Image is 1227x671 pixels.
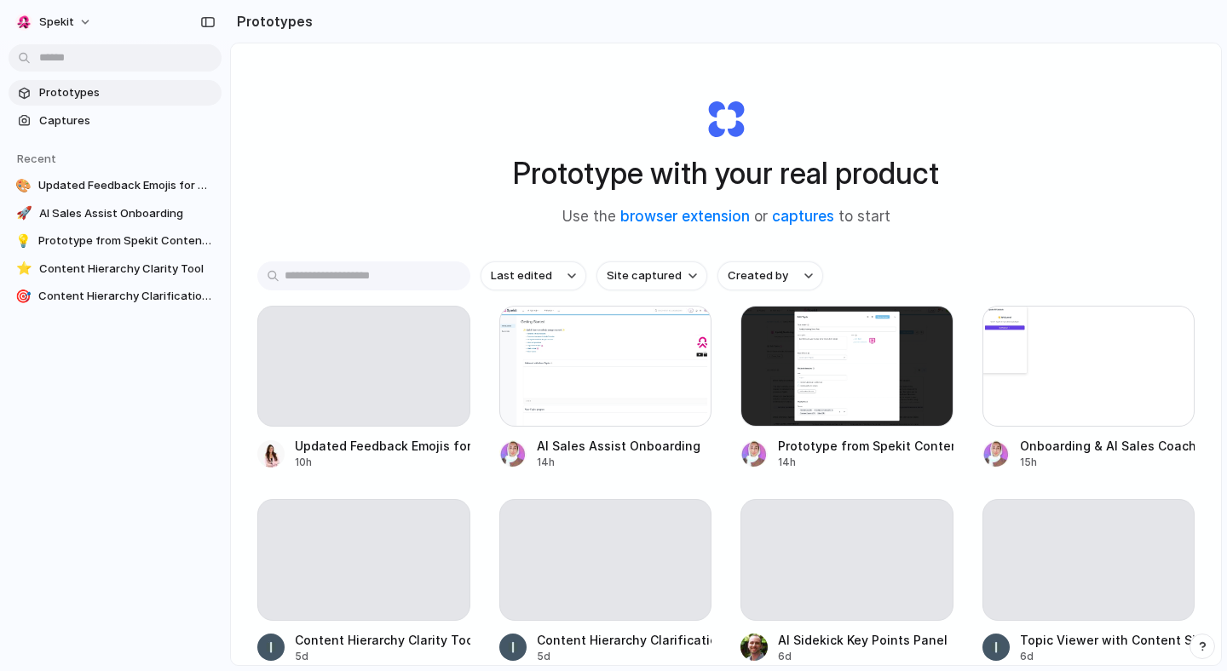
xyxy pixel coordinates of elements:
div: Prototype from Spekit Content Map [778,437,953,455]
div: 🚀 [15,205,32,222]
button: Created by [717,261,823,290]
span: Prototypes [39,84,215,101]
div: ⭐ [15,261,32,278]
a: Content Hierarchy Clarification Tool5d [499,499,712,663]
span: Updated Feedback Emojis for Content Review [38,177,215,194]
a: 💡Prototype from Spekit Content Map [9,228,222,254]
span: Use the or to start [562,206,890,228]
span: Content Hierarchy Clarification Tool [38,288,215,305]
a: Onboarding & AI Sales Coaching ToolOnboarding & AI Sales Coaching Tool15h [982,306,1195,470]
a: ⭐Content Hierarchy Clarity Tool [9,256,222,282]
div: 6d [778,649,948,664]
div: 5d [295,649,470,664]
span: Captures [39,112,215,129]
a: Updated Feedback Emojis for Content Review10h [257,306,470,470]
div: 6d [1020,649,1195,664]
div: 14h [537,455,700,470]
div: 14h [778,455,953,470]
span: AI Sales Assist Onboarding [39,205,215,222]
a: AI Sidekick Key Points Panel6d [740,499,953,663]
span: Recent [17,152,56,165]
button: Last edited [481,261,586,290]
a: captures [772,208,834,225]
div: Updated Feedback Emojis for Content Review [295,437,470,455]
h1: Prototype with your real product [513,151,939,196]
div: 10h [295,455,470,470]
div: 5d [537,649,712,664]
span: Prototype from Spekit Content Map [38,232,215,249]
div: Content Hierarchy Clarity Tool [295,631,470,649]
a: 🎯Content Hierarchy Clarification Tool [9,284,222,309]
a: AI Sales Assist OnboardingAI Sales Assist Onboarding14h [499,306,712,470]
div: AI Sales Assist Onboarding [537,437,700,455]
a: Topic Viewer with Content Sidepanel6d [982,499,1195,663]
h2: Prototypes [230,11,313,32]
button: Spekit [9,9,101,36]
span: Spekit [39,14,74,31]
a: 🎨Updated Feedback Emojis for Content Review [9,173,222,198]
div: Onboarding & AI Sales Coaching Tool [1020,437,1195,455]
a: Prototype from Spekit Content MapPrototype from Spekit Content Map14h [740,306,953,470]
div: Content Hierarchy Clarification Tool [537,631,712,649]
div: 🎨 [15,177,32,194]
span: Content Hierarchy Clarity Tool [39,261,215,278]
a: browser extension [620,208,750,225]
span: Last edited [491,267,552,284]
a: Prototypes [9,80,222,106]
div: AI Sidekick Key Points Panel [778,631,948,649]
div: Topic Viewer with Content Sidepanel [1020,631,1195,649]
span: Created by [728,267,788,284]
a: Captures [9,108,222,134]
div: 🎯 [15,288,32,305]
a: 🚀AI Sales Assist Onboarding [9,201,222,227]
span: Site captured [607,267,682,284]
a: Content Hierarchy Clarity Tool5d [257,499,470,663]
div: 💡 [15,232,32,249]
div: 15h [1020,455,1195,470]
button: Site captured [596,261,707,290]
